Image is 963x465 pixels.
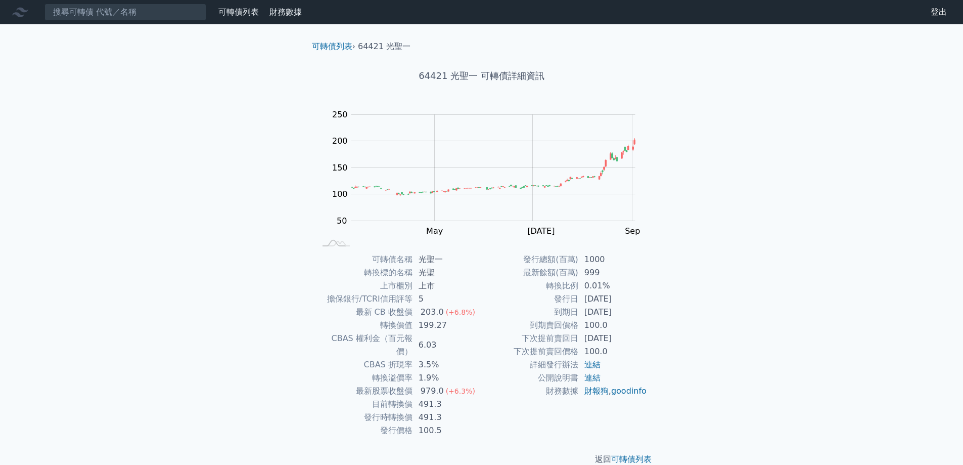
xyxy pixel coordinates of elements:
[584,360,601,369] a: 連結
[312,41,352,51] a: 可轉債列表
[358,40,410,53] li: 64421 光聖一
[316,398,412,411] td: 目前轉換價
[584,373,601,383] a: 連結
[332,163,348,173] tspan: 150
[412,398,482,411] td: 491.3
[578,345,648,358] td: 100.0
[578,319,648,332] td: 100.0
[419,306,446,319] div: 203.0
[316,332,412,358] td: CBAS 權利金（百元報價）
[482,332,578,345] td: 下次提前賣回日
[412,292,482,306] td: 5
[316,358,412,371] td: CBAS 折現率
[482,319,578,332] td: 到期賣回價格
[482,306,578,319] td: 到期日
[482,253,578,266] td: 發行總額(百萬)
[578,266,648,279] td: 999
[584,386,609,396] a: 財報狗
[304,69,660,83] h1: 64421 光聖一 可轉債詳細資訊
[316,306,412,319] td: 最新 CB 收盤價
[316,424,412,437] td: 發行價格
[412,279,482,292] td: 上市
[578,332,648,345] td: [DATE]
[446,387,475,395] span: (+6.3%)
[482,371,578,385] td: 公開說明書
[482,385,578,398] td: 財務數據
[316,266,412,279] td: 轉換標的名稱
[578,253,648,266] td: 1000
[412,371,482,385] td: 1.9%
[316,253,412,266] td: 可轉債名稱
[578,292,648,306] td: [DATE]
[611,454,652,464] a: 可轉債列表
[412,332,482,358] td: 6.03
[332,110,348,119] tspan: 250
[316,279,412,292] td: 上市櫃別
[578,385,648,398] td: ,
[611,386,647,396] a: goodinfo
[419,385,446,398] div: 979.0
[269,7,302,17] a: 財務數據
[412,411,482,424] td: 491.3
[412,319,482,332] td: 199.27
[412,424,482,437] td: 100.5
[327,110,651,257] g: Chart
[316,411,412,424] td: 發行時轉換價
[578,306,648,319] td: [DATE]
[482,279,578,292] td: 轉換比例
[446,308,475,316] span: (+6.8%)
[625,226,640,236] tspan: Sep
[412,358,482,371] td: 3.5%
[316,371,412,385] td: 轉換溢價率
[482,292,578,306] td: 發行日
[332,189,348,199] tspan: 100
[337,216,347,226] tspan: 50
[578,279,648,292] td: 0.01%
[482,358,578,371] td: 詳細發行辦法
[312,40,355,53] li: ›
[482,345,578,358] td: 下次提前賣回價格
[316,319,412,332] td: 轉換價值
[426,226,443,236] tspan: May
[412,253,482,266] td: 光聖一
[316,385,412,398] td: 最新股票收盤價
[527,226,555,236] tspan: [DATE]
[316,292,412,306] td: 擔保銀行/TCRI信用評等
[218,7,259,17] a: 可轉債列表
[412,266,482,279] td: 光聖
[332,136,348,146] tspan: 200
[482,266,578,279] td: 最新餘額(百萬)
[44,4,206,21] input: 搜尋可轉債 代號／名稱
[923,4,955,20] a: 登出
